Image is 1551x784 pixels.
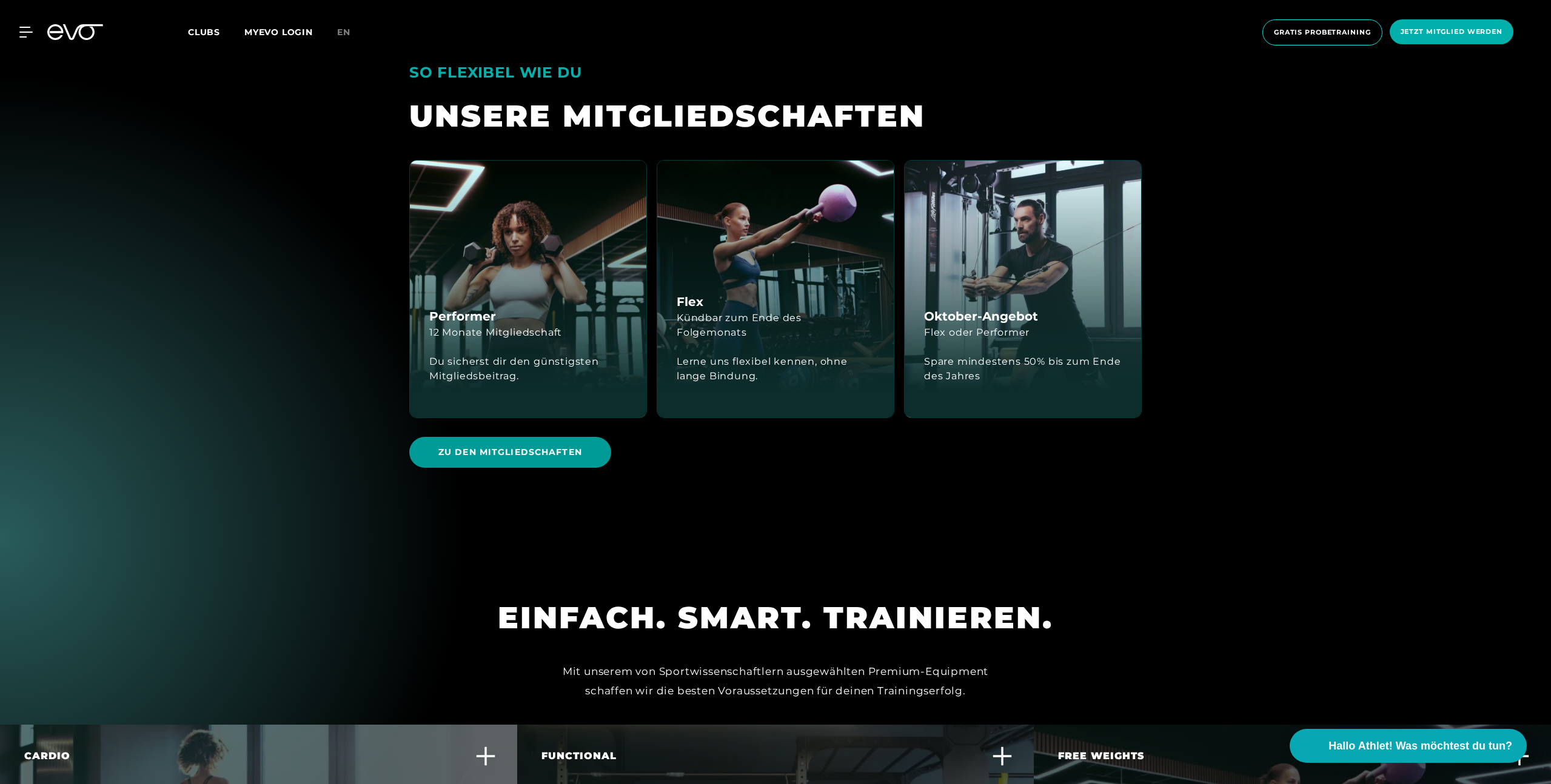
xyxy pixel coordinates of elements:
h4: Oktober-Angebot [924,307,1038,325]
span: Clubs [188,27,220,38]
span: Zu den Mitgliedschaften [438,446,582,459]
div: SO FLEXIBEL WIE DU [409,58,1142,87]
div: Kündbar zum Ende des Folgemonats [677,311,874,340]
div: Lerne uns flexibel kennen, ohne lange Bindung. [677,354,874,384]
div: 12 Monate Mitgliedschaft [429,325,562,340]
div: EINFACH. SMART. TRAINIEREN. [498,598,1053,637]
span: Jetzt Mitglied werden [1401,27,1502,37]
span: Gratis Probetraining [1274,27,1371,38]
div: Functional [541,749,617,763]
div: UNSERE MITGLIED­SCHAFTEN [409,96,1142,136]
div: Free Weights [1058,749,1145,763]
a: MYEVO LOGIN [244,27,313,38]
a: Zu den Mitgliedschaften [409,428,616,477]
div: Cardio [24,749,70,763]
a: Gratis Probetraining [1259,19,1386,45]
span: Hallo Athlet! Was möchtest du tun? [1328,738,1512,754]
div: Du sicherst dir den günstigsten Mitgliedsbeitrag. [429,354,627,384]
h4: Performer [429,307,496,325]
div: Mit unserem von Sportwissenschaftlern ausgewählten Premium-Equipment schaffen wir die besten Vora... [559,662,993,701]
span: en [337,27,350,38]
a: Jetzt Mitglied werden [1386,19,1517,45]
div: Flex oder Performer [924,325,1030,340]
div: Spare mindestens 50% bis zum Ende des Jahres [924,354,1122,384]
a: Clubs [188,26,244,38]
button: Hallo Athlet! Was möchtest du tun? [1290,729,1527,763]
h4: Flex [677,293,703,311]
a: en [337,25,365,39]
